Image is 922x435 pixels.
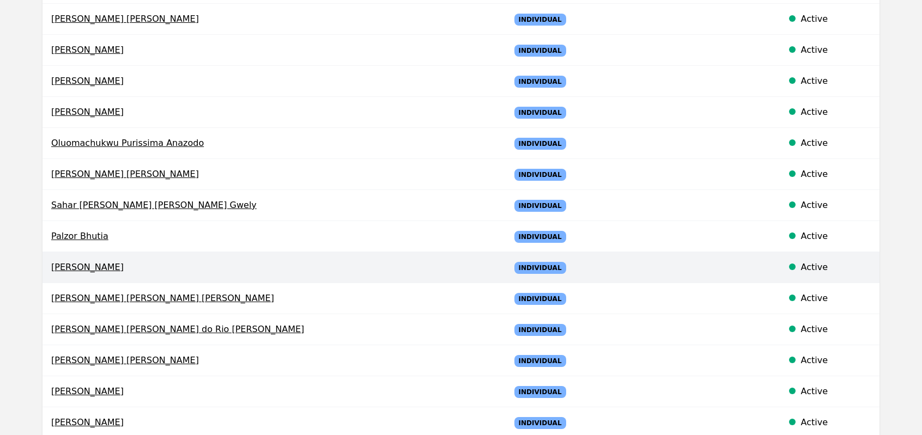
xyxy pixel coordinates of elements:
span: Individual [514,324,566,336]
span: [PERSON_NAME] [PERSON_NAME] do Rio [PERSON_NAME] [51,323,493,336]
span: Individual [514,262,566,274]
span: Individual [514,386,566,398]
span: [PERSON_NAME] [51,416,493,429]
span: Individual [514,169,566,181]
div: Active [801,199,871,212]
span: Palzor Bhutia [51,230,493,243]
span: [PERSON_NAME] [PERSON_NAME] [51,13,493,26]
div: Active [801,261,871,274]
span: Individual [514,231,566,243]
div: Active [801,106,871,119]
div: Active [801,416,871,429]
div: Active [801,354,871,367]
span: [PERSON_NAME] [PERSON_NAME] [51,168,493,181]
span: Individual [514,355,566,367]
span: [PERSON_NAME] [PERSON_NAME] [PERSON_NAME] [51,292,493,305]
span: Individual [514,14,566,26]
span: Individual [514,417,566,429]
div: Active [801,385,871,398]
span: [PERSON_NAME] [51,44,493,57]
div: Active [801,44,871,57]
span: [PERSON_NAME] [PERSON_NAME] [51,354,493,367]
div: Active [801,13,871,26]
span: Individual [514,45,566,57]
span: Individual [514,200,566,212]
span: Individual [514,138,566,150]
span: [PERSON_NAME] [51,385,493,398]
div: Active [801,168,871,181]
span: Individual [514,293,566,305]
span: Oluomachukwu Purissima Anazodo [51,137,493,150]
span: [PERSON_NAME] [51,106,493,119]
div: Active [801,75,871,88]
div: Active [801,137,871,150]
span: Sahar [PERSON_NAME] [PERSON_NAME] Gwely [51,199,493,212]
span: Individual [514,76,566,88]
span: Individual [514,107,566,119]
div: Active [801,323,871,336]
span: [PERSON_NAME] [51,261,493,274]
div: Active [801,230,871,243]
div: Active [801,292,871,305]
span: [PERSON_NAME] [51,75,493,88]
